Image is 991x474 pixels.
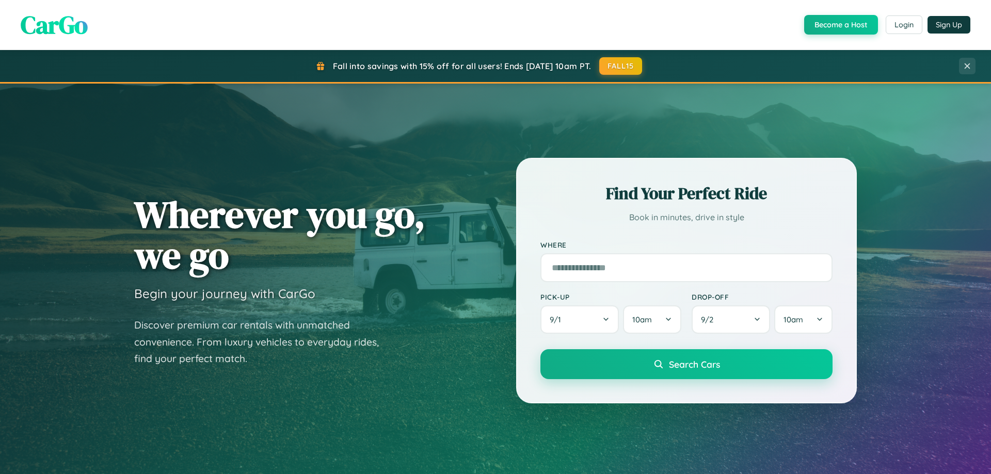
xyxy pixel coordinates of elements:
[134,286,315,301] h3: Begin your journey with CarGo
[540,292,681,301] label: Pick-up
[632,315,652,324] span: 10am
[599,57,643,75] button: FALL15
[804,15,878,35] button: Become a Host
[701,315,718,324] span: 9 / 2
[623,305,681,334] button: 10am
[784,315,803,324] span: 10am
[540,182,833,205] h2: Find Your Perfect Ride
[774,305,833,334] button: 10am
[134,317,392,367] p: Discover premium car rentals with unmatched convenience. From luxury vehicles to everyday rides, ...
[134,194,425,275] h1: Wherever you go, we go
[886,15,922,34] button: Login
[692,305,770,334] button: 9/2
[692,292,833,301] label: Drop-off
[540,349,833,379] button: Search Cars
[540,305,619,334] button: 9/1
[550,315,566,324] span: 9 / 1
[669,358,720,370] span: Search Cars
[21,8,88,42] span: CarGo
[540,240,833,249] label: Where
[333,61,592,71] span: Fall into savings with 15% off for all users! Ends [DATE] 10am PT.
[928,16,970,34] button: Sign Up
[540,210,833,225] p: Book in minutes, drive in style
